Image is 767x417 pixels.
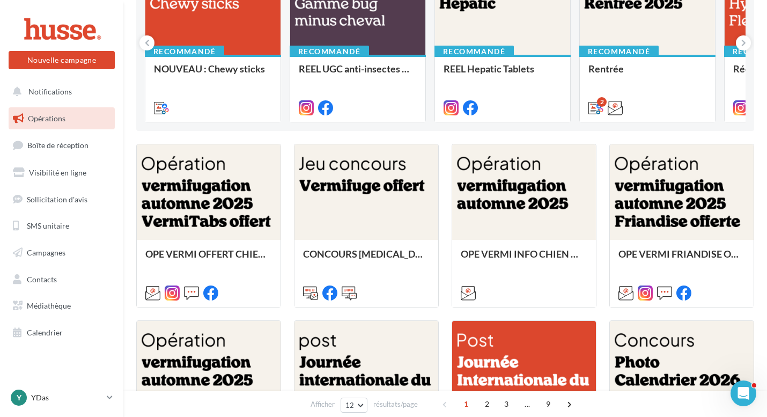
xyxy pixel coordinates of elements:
[519,396,536,413] span: ...
[28,114,65,123] span: Opérations
[588,63,706,85] div: Rentrée
[29,168,86,177] span: Visibilité en ligne
[618,248,745,270] div: OPE VERMI FRIANDISE OFFERTE CHIEN CHAT AUTOMNE
[31,392,102,403] p: YDas
[6,162,117,184] a: Visibilité en ligne
[303,248,430,270] div: CONCOURS [MEDICAL_DATA] OFFERT AUTOMNE 2025
[731,381,756,406] iframe: Intercom live chat
[444,63,562,85] div: REEL Hepatic Tablets
[27,248,65,257] span: Campagnes
[6,134,117,157] a: Boîte de réception
[27,221,69,230] span: SMS unitaire
[145,46,224,57] div: Recommandé
[290,46,369,57] div: Recommandé
[9,51,115,69] button: Nouvelle campagne
[27,328,63,337] span: Calendrier
[461,248,587,270] div: OPE VERMI INFO CHIEN CHAT AUTOMNE
[540,396,557,413] span: 9
[478,396,496,413] span: 2
[17,392,21,403] span: Y
[6,188,117,211] a: Sollicitation d'avis
[154,63,272,85] div: NOUVEAU : Chewy sticks
[6,107,117,130] a: Opérations
[28,87,72,96] span: Notifications
[6,321,117,344] a: Calendrier
[27,194,87,203] span: Sollicitation d'avis
[27,301,71,310] span: Médiathèque
[373,399,418,409] span: résultats/page
[345,401,355,409] span: 12
[299,63,417,85] div: REEL UGC anti-insectes cheval
[27,141,88,150] span: Boîte de réception
[6,268,117,291] a: Contacts
[597,97,607,107] div: 2
[341,398,368,413] button: 12
[311,399,335,409] span: Afficher
[458,396,475,413] span: 1
[6,215,117,237] a: SMS unitaire
[145,248,272,270] div: OPE VERMI OFFERT CHIEN CHAT AUTOMNE
[498,396,515,413] span: 3
[434,46,514,57] div: Recommandé
[9,387,115,408] a: Y YDas
[6,81,113,103] button: Notifications
[6,295,117,317] a: Médiathèque
[27,275,57,284] span: Contacts
[6,242,117,264] a: Campagnes
[579,46,659,57] div: Recommandé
